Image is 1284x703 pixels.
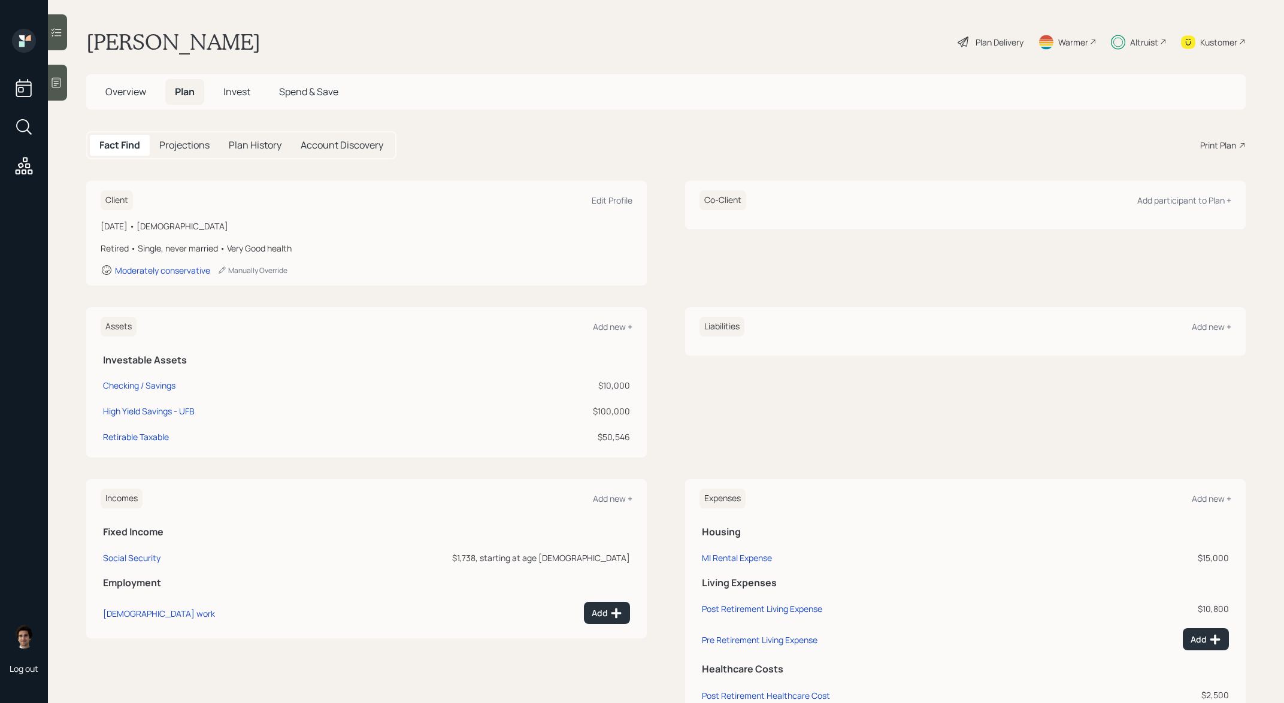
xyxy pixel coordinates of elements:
[474,379,630,392] div: $10,000
[105,85,146,98] span: Overview
[1058,36,1088,49] div: Warmer
[702,526,1229,538] h5: Housing
[976,36,1023,49] div: Plan Delivery
[103,577,630,589] h5: Employment
[702,603,822,614] div: Post Retirement Living Expense
[101,190,133,210] h6: Client
[223,85,250,98] span: Invest
[1191,634,1221,646] div: Add
[103,552,160,563] div: Social Security
[1192,321,1231,332] div: Add new +
[279,85,338,98] span: Spend & Save
[101,220,632,232] div: [DATE] • [DEMOGRAPHIC_DATA]
[593,493,632,504] div: Add new +
[702,552,772,563] div: MI Rental Expense
[101,242,632,254] div: Retired • Single, never married • Very Good health
[474,405,630,417] div: $100,000
[1130,36,1158,49] div: Altruist
[103,431,169,443] div: Retirable Taxable
[702,663,1229,675] h5: Healthcare Costs
[1086,602,1229,615] div: $10,800
[103,354,630,366] h5: Investable Assets
[103,526,630,538] h5: Fixed Income
[159,140,210,151] h5: Projections
[103,405,195,417] div: High Yield Savings - UFB
[592,195,632,206] div: Edit Profile
[103,379,175,392] div: Checking / Savings
[1137,195,1231,206] div: Add participant to Plan +
[593,321,632,332] div: Add new +
[310,552,630,564] div: $1,738, starting at age [DEMOGRAPHIC_DATA]
[86,29,261,55] h1: [PERSON_NAME]
[702,577,1229,589] h5: Living Expenses
[1183,628,1229,650] button: Add
[115,265,210,276] div: Moderately conservative
[103,608,215,619] div: [DEMOGRAPHIC_DATA] work
[592,607,622,619] div: Add
[12,625,36,649] img: harrison-schaefer-headshot-2.png
[101,489,143,508] h6: Incomes
[1086,552,1229,564] div: $15,000
[1200,36,1237,49] div: Kustomer
[699,489,746,508] h6: Expenses
[175,85,195,98] span: Plan
[699,190,746,210] h6: Co-Client
[10,663,38,674] div: Log out
[1192,493,1231,504] div: Add new +
[1200,139,1236,151] div: Print Plan
[101,317,137,337] h6: Assets
[229,140,281,151] h5: Plan History
[474,431,630,443] div: $50,546
[702,690,830,701] div: Post Retirement Healthcare Cost
[301,140,383,151] h5: Account Discovery
[584,602,630,624] button: Add
[99,140,140,151] h5: Fact Find
[699,317,744,337] h6: Liabilities
[1086,689,1229,701] div: $2,500
[217,265,287,275] div: Manually Override
[702,634,817,646] div: Pre Retirement Living Expense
